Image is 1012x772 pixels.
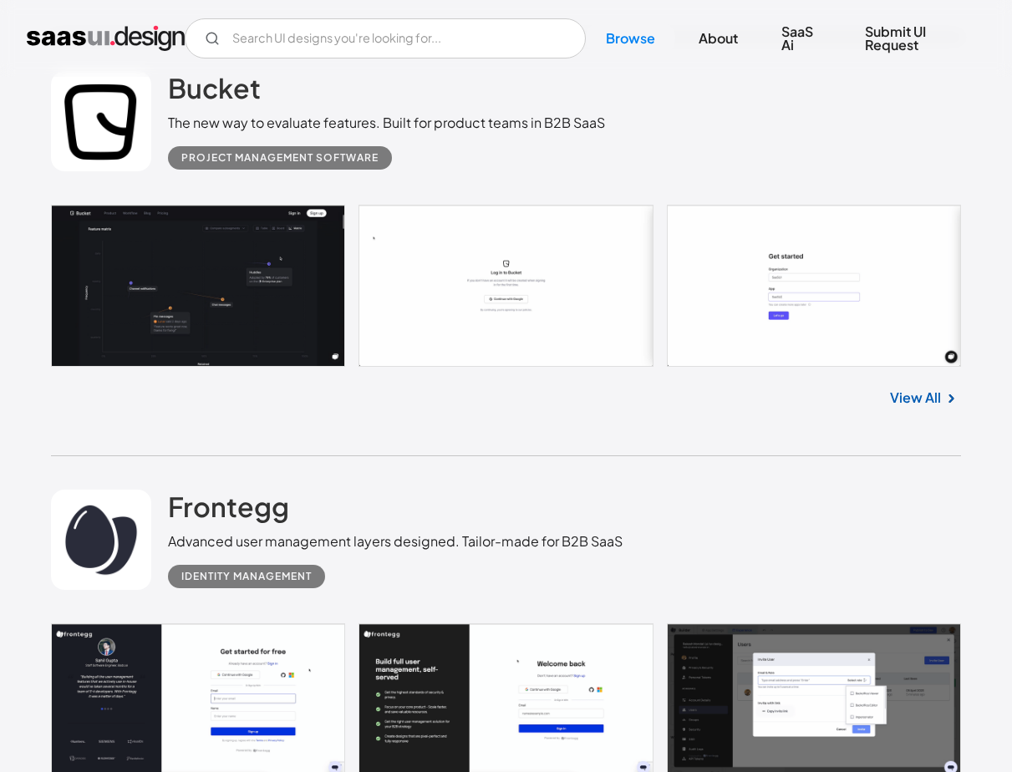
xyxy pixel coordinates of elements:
[761,13,842,63] a: SaaS Ai
[168,113,605,133] div: The new way to evaluate features. Built for product teams in B2B SaaS
[890,388,941,408] a: View All
[168,490,289,531] a: Frontegg
[181,566,312,587] div: Identity Management
[168,490,289,523] h2: Frontegg
[586,20,675,57] a: Browse
[168,71,261,113] a: Bucket
[185,18,586,58] form: Email Form
[185,18,586,58] input: Search UI designs you're looking for...
[168,531,623,551] div: Advanced user management layers designed. Tailor-made for B2B SaaS
[27,25,185,52] a: home
[845,13,985,63] a: Submit UI Request
[168,71,261,104] h2: Bucket
[679,20,758,57] a: About
[181,148,379,168] div: Project Management Software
